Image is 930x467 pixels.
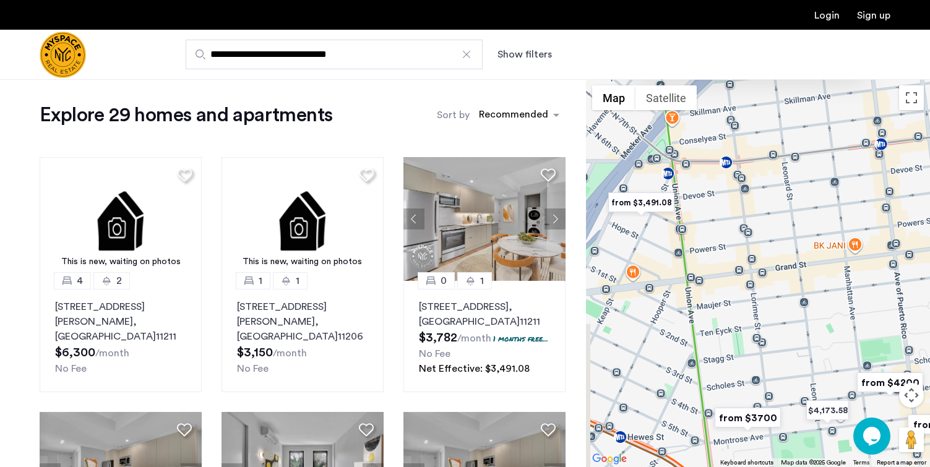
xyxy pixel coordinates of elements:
button: Drag Pegman onto the map to open Street View [899,427,924,452]
img: logo [40,32,86,78]
span: 2 [116,273,122,288]
img: 2.gif [40,157,202,281]
sub: /month [273,348,307,358]
h1: Explore 29 homes and apartments [40,103,332,127]
iframe: chat widget [853,418,893,455]
button: Previous apartment [403,208,424,229]
span: Net Effective: $3,491.08 [419,364,530,374]
img: Google [589,451,630,467]
ng-select: sort-apartment [473,104,566,126]
p: [STREET_ADDRESS][PERSON_NAME] 11211 [55,299,186,344]
span: No Fee [55,364,87,374]
a: Open this area in Google Maps (opens a new window) [589,451,630,467]
button: Show or hide filters [497,47,552,62]
a: Cazamio Logo [40,32,86,78]
button: Show street map [592,85,635,110]
span: $3,782 [419,332,457,344]
img: 1995_638575268748822459.jpeg [403,157,566,281]
a: Terms (opens in new tab) [853,458,869,467]
span: No Fee [237,364,269,374]
span: 1 [480,273,484,288]
button: Show satellite imagery [635,85,697,110]
a: Registration [857,11,890,20]
a: Report a map error [877,458,926,467]
sub: /month [95,348,129,358]
span: 4 [77,273,83,288]
a: This is new, waiting on photos [222,157,384,281]
span: No Fee [419,349,450,359]
span: $6,300 [55,346,95,359]
div: from $3700 [710,404,786,432]
div: $4,173.58 [801,396,854,424]
a: 11[STREET_ADDRESS][PERSON_NAME], [GEOGRAPHIC_DATA]11206No Fee [222,281,384,392]
button: Keyboard shortcuts [720,458,773,467]
span: 1 [296,273,299,288]
span: 1 [259,273,262,288]
div: Recommended [477,107,548,125]
span: Map data ©2025 Google [781,460,846,466]
span: 0 [441,273,447,288]
a: Login [814,11,840,20]
div: from $3,491.08 [603,189,679,216]
img: 2.gif [222,157,384,281]
sub: /month [457,333,491,343]
a: This is new, waiting on photos [40,157,202,281]
p: 1 months free... [493,333,548,344]
span: $3,150 [237,346,273,359]
div: This is new, waiting on photos [46,255,196,268]
p: [STREET_ADDRESS] 11211 [419,299,550,329]
label: Sort by [437,108,470,122]
a: 42[STREET_ADDRESS][PERSON_NAME], [GEOGRAPHIC_DATA]11211No Fee [40,281,202,392]
button: Next apartment [545,208,566,229]
div: This is new, waiting on photos [228,255,377,268]
div: from $4200 [852,369,928,396]
button: Map camera controls [899,383,924,408]
a: 01[STREET_ADDRESS], [GEOGRAPHIC_DATA]112111 months free...No FeeNet Effective: $3,491.08 [403,281,566,392]
button: Toggle fullscreen view [899,85,924,110]
input: Apartment Search [186,40,483,69]
p: [STREET_ADDRESS][PERSON_NAME] 11206 [237,299,368,344]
